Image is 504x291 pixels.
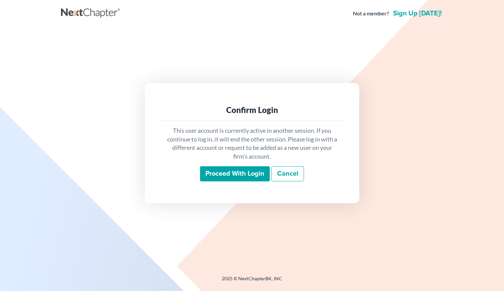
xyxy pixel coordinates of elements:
p: This user account is currently active in another session. If you continue to log in, it will end ... [166,126,338,161]
a: Cancel [271,166,304,182]
div: 2025 © NextChapterBK, INC [61,275,443,287]
a: Sign up [DATE]! [392,10,443,17]
input: Proceed with login [200,166,270,182]
div: Confirm Login [166,105,338,115]
strong: Not a member? [353,10,389,17]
